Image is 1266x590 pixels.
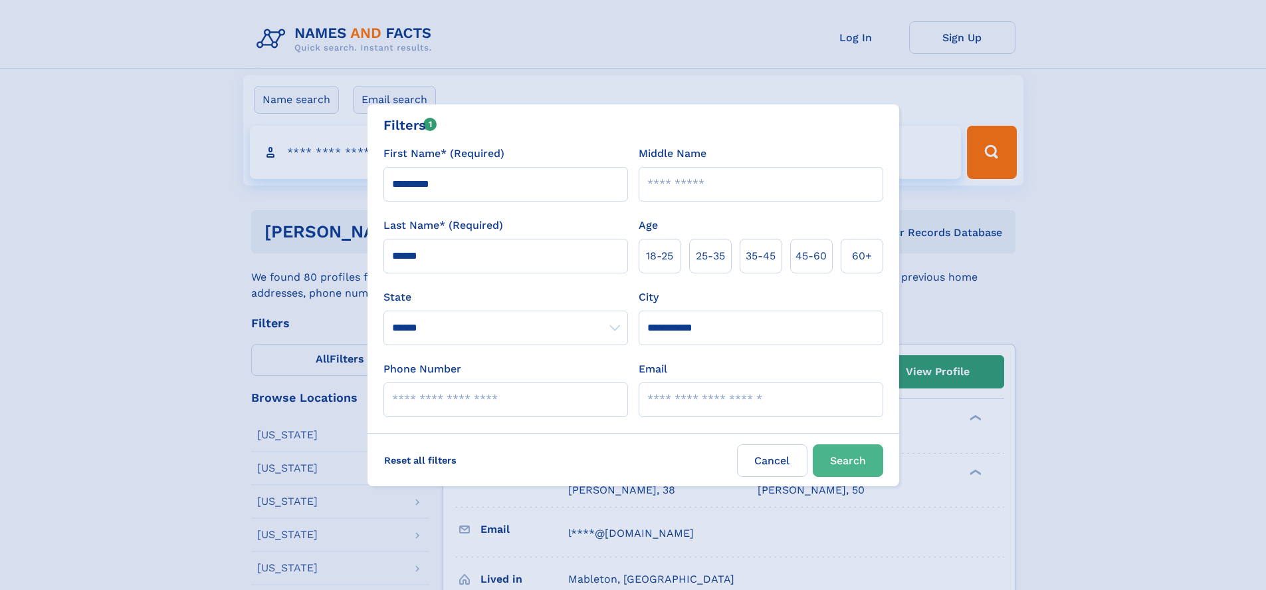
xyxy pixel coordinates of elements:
span: 35‑45 [746,248,776,264]
span: 45‑60 [795,248,827,264]
span: 18‑25 [646,248,673,264]
button: Search [813,444,883,477]
label: State [383,289,628,305]
label: Email [639,361,667,377]
label: Age [639,218,658,233]
label: Reset all filters [375,444,465,476]
label: Phone Number [383,361,461,377]
span: 60+ [852,248,872,264]
span: 25‑35 [696,248,725,264]
label: First Name* (Required) [383,146,504,162]
label: Last Name* (Required) [383,218,503,233]
label: Cancel [737,444,807,477]
label: Middle Name [639,146,706,162]
label: City [639,289,659,305]
div: Filters [383,115,437,135]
